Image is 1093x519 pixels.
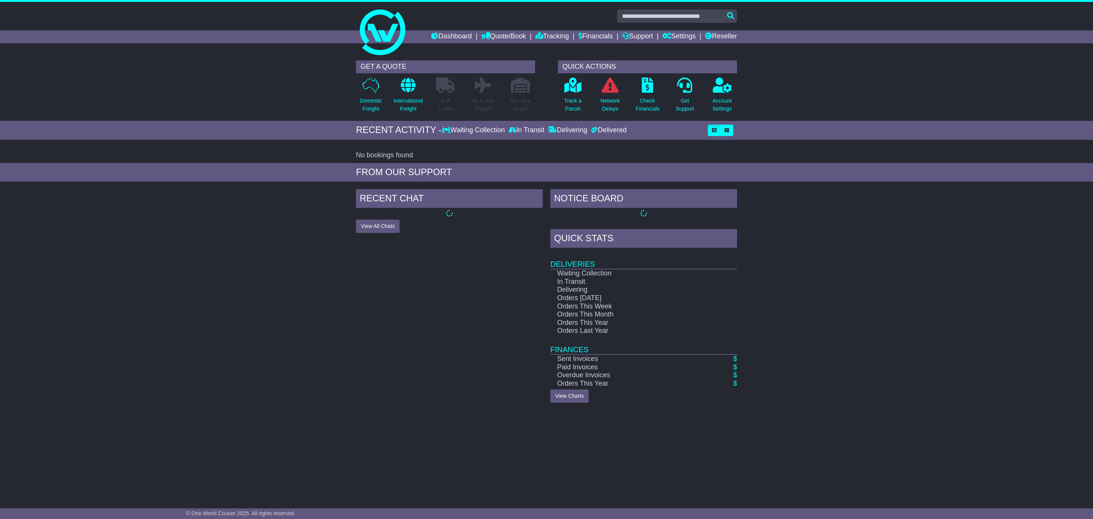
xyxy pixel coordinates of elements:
div: QUICK ACTIONS [558,60,737,73]
a: $ [733,355,737,362]
div: In Transit [507,126,546,134]
td: Overdue Invoices [550,371,710,380]
a: Support [622,30,653,43]
a: $ [733,371,737,379]
a: GetSupport [675,77,695,117]
td: In Transit [550,278,710,286]
a: CheckFinancials [635,77,660,117]
a: Dashboard [431,30,472,43]
button: View All Chats [356,220,400,233]
p: Account Settings [713,97,732,113]
p: Get Support [676,97,694,113]
p: Check Financials [636,97,660,113]
a: NetworkDelays [600,77,620,117]
a: Tracking [535,30,569,43]
a: Quote/Book [481,30,526,43]
a: View Charts [550,389,589,403]
p: International Freight [394,97,423,113]
span: © One World Courier 2025. All rights reserved. [186,510,296,516]
p: Air / Sea Depot [510,97,531,113]
p: Track a Parcel [564,97,581,113]
a: Track aParcel [564,77,582,117]
a: AccountSettings [712,77,732,117]
td: Orders This Month [550,310,710,319]
td: Orders This Year [550,319,710,327]
a: DomesticFreight [359,77,382,117]
div: Quick Stats [550,229,737,250]
div: FROM OUR SUPPORT [356,167,737,178]
div: Waiting Collection [442,126,507,134]
a: $ [733,363,737,371]
div: No bookings found [356,151,737,160]
a: Settings [662,30,696,43]
a: $ [733,380,737,387]
td: Sent Invoices [550,354,710,363]
div: RECENT ACTIVITY - [356,125,442,136]
td: Orders This Year [550,380,710,388]
div: GET A QUOTE [356,60,535,73]
td: Orders Last Year [550,327,710,335]
a: InternationalFreight [393,77,423,117]
td: Paid Invoices [550,363,710,372]
div: Delivering [546,126,589,134]
p: Air & Sea Freight [472,97,494,113]
td: Orders This Week [550,302,710,311]
td: Delivering [550,286,710,294]
td: Waiting Collection [550,269,710,278]
div: RECENT CHAT [356,189,543,210]
p: Network Delays [600,97,620,113]
p: Domestic Freight [360,97,382,113]
td: Orders [DATE] [550,294,710,302]
p: Full Loads [436,97,455,113]
a: Reseller [705,30,737,43]
td: Deliveries [550,250,737,269]
div: NOTICE BOARD [550,189,737,210]
a: Financials [578,30,613,43]
td: Finances [550,335,737,354]
div: Delivered [589,126,627,134]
